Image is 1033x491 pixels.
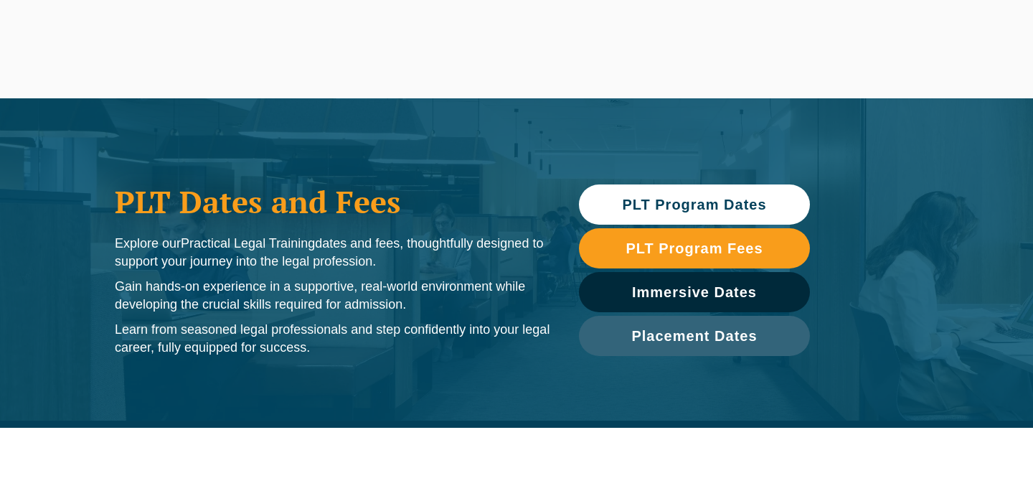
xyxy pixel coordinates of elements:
[32,16,191,83] a: [PERSON_NAME] Centre for Law
[560,37,684,98] a: Traineeship Workshops
[652,7,753,23] a: Pre-Recorded Webcasts
[115,235,550,271] p: Explore our dates and fees, thoughtfully designed to support your journey into the legal profession.
[579,184,810,225] a: PLT Program Dates
[579,272,810,312] a: Immersive Dates
[631,329,757,343] span: Placement Dates
[181,236,315,251] span: Practical Legal Training
[115,321,550,357] p: Learn from seasoned legal professionals and step confidently into your legal career, fully equipp...
[544,7,631,23] a: Book CPD Programs
[945,37,1001,98] a: Contact
[622,197,766,212] span: PLT Program Dates
[812,37,883,98] a: Venue Hire
[194,37,319,98] a: Practical Legal Training
[579,228,810,268] a: PLT Program Fees
[786,10,838,20] span: 1300 039 031
[684,37,812,98] a: Medicare Billing Course
[632,285,757,299] span: Immersive Dates
[782,7,841,23] a: 1300 039 031
[115,184,550,220] h1: PLT Dates and Fees
[883,37,945,98] a: About Us
[579,316,810,356] a: Placement Dates
[626,241,763,256] span: PLT Program Fees
[446,7,529,23] a: PLT Learning Portal
[115,278,550,314] p: Gain hands-on experience in a supportive, real-world environment while developing the crucial ski...
[319,37,406,98] a: CPD Programs
[407,37,560,98] a: Practice Management Course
